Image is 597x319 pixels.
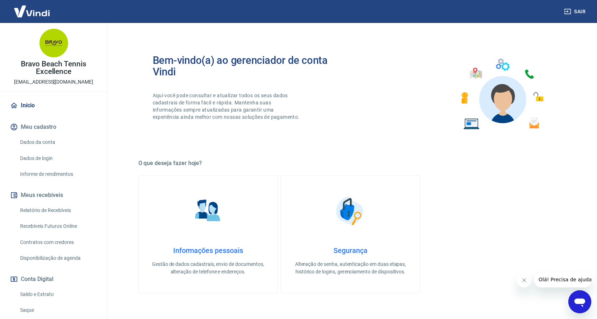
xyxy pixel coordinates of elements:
[153,55,351,78] h2: Bem-vindo(a) ao gerenciador de conta Vindi
[138,175,278,293] a: Informações pessoaisInformações pessoaisGestão de dados cadastrais, envio de documentos, alteraçã...
[17,251,99,266] a: Disponibilização de agenda
[138,160,563,167] h5: O que deseja fazer hoje?
[9,271,99,287] button: Conta Digital
[281,175,420,293] a: SegurançaSegurançaAlteração de senha, autenticação em duas etapas, histórico de logins, gerenciam...
[332,193,368,229] img: Segurança
[150,261,266,276] p: Gestão de dados cadastrais, envio de documentos, alteração de telefone e endereços.
[9,187,99,203] button: Meus recebíveis
[455,55,549,134] img: Imagem de um avatar masculino com diversos icones exemplificando as funcionalidades do gerenciado...
[293,246,408,255] h4: Segurança
[17,287,99,302] a: Saldo e Extrato
[9,119,99,135] button: Meu cadastro
[17,135,99,150] a: Dados da conta
[153,92,301,121] p: Aqui você pode consultar e atualizar todos os seus dados cadastrais de forma fácil e rápida. Mant...
[534,272,591,287] iframe: Mensagem da empresa
[17,203,99,218] a: Relatório de Recebíveis
[517,273,531,287] iframe: Fechar mensagem
[17,235,99,250] a: Contratos com credores
[568,290,591,313] iframe: Botão para abrir a janela de mensagens
[190,193,226,229] img: Informações pessoais
[4,5,60,11] span: Olá! Precisa de ajuda?
[17,167,99,182] a: Informe de rendimentos
[6,60,101,75] p: Bravo Beach Tennis Excellence
[17,151,99,166] a: Dados de login
[563,5,588,18] button: Sair
[17,219,99,234] a: Recebíveis Futuros Online
[39,29,68,57] img: 9b712bdf-b3bb-44e1-aa76-4bd371055ede.jpeg
[17,303,99,318] a: Saque
[14,78,93,86] p: [EMAIL_ADDRESS][DOMAIN_NAME]
[150,246,266,255] h4: Informações pessoais
[9,0,55,22] img: Vindi
[293,261,408,276] p: Alteração de senha, autenticação em duas etapas, histórico de logins, gerenciamento de dispositivos.
[9,98,99,113] a: Início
